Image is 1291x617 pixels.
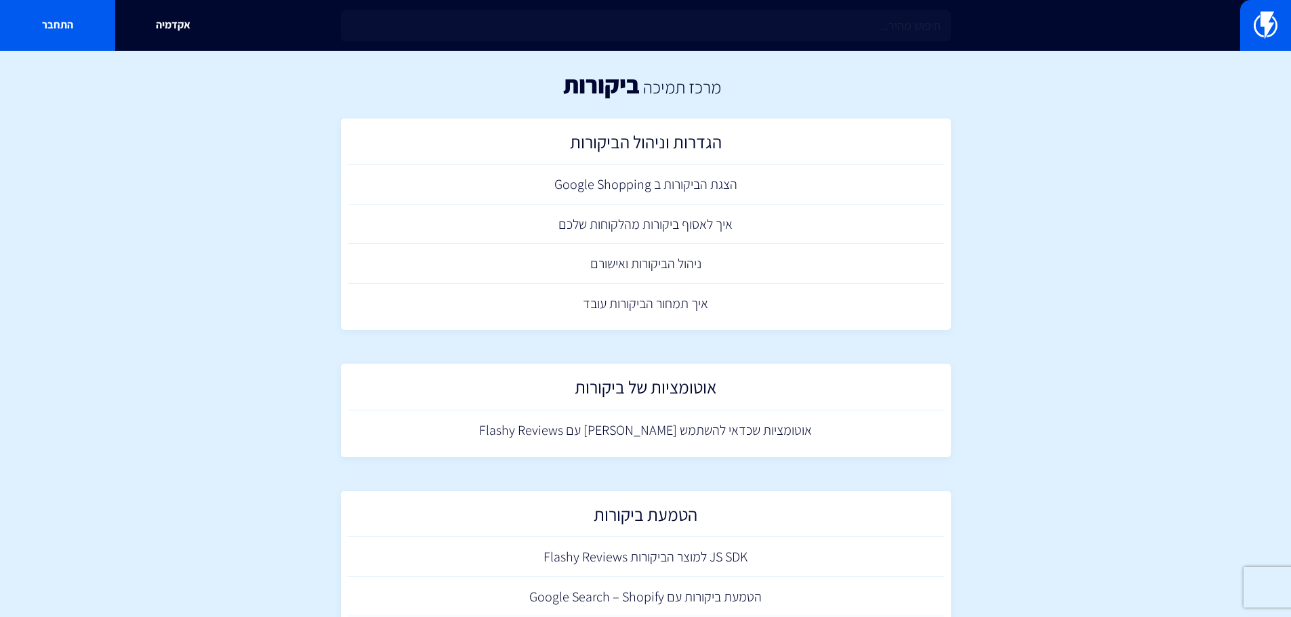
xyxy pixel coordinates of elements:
h1: ביקורות [563,71,640,98]
a: אוטומציות שכדאי להשתמש [PERSON_NAME] עם Flashy Reviews [348,410,944,450]
a: הגדרות וניהול הביקורות [348,125,944,165]
a: איך תמחור הביקורות עובד [348,284,944,324]
h2: אוטומציות של ביקורות [354,377,937,404]
a: הטמעת ביקורות [348,498,944,538]
a: הטמעת ביקורות עם Google Search – Shopify [348,577,944,617]
a: הצגת הביקורות ב Google Shopping [348,165,944,205]
input: חיפוש מהיר... [341,10,951,41]
h2: הטמעת ביקורות [354,505,937,531]
a: אוטומציות של ביקורות [348,370,944,410]
a: איך לאסוף ביקורות מהלקוחות שלכם [348,205,944,244]
a: מרכז תמיכה [643,75,721,98]
a: ניהול הביקורות ואישורם [348,244,944,284]
h2: הגדרות וניהול הביקורות [354,132,937,158]
a: JS SDK למוצר הביקורות Flashy Reviews [348,537,944,577]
